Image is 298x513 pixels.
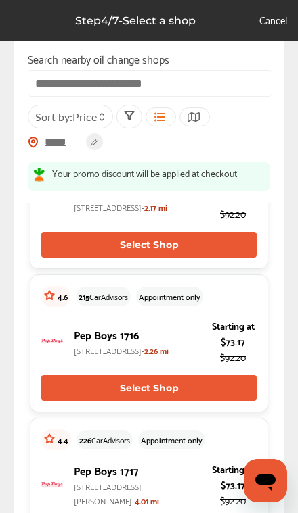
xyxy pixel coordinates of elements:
img: logo-pepboys.png [41,331,63,352]
span: Sort by : [35,109,97,124]
p: Appointment only [139,289,200,303]
p: $92.20 [209,349,257,364]
button: Select Shop [41,375,257,401]
img: logo-pepboys.png [41,474,63,495]
span: [STREET_ADDRESS][PERSON_NAME]- [74,479,142,508]
p: 4.6 [58,289,68,303]
span: 226 [79,433,91,447]
button: Select Shop [41,232,257,258]
p: Step 4 / 7 - Select a shop [75,14,196,27]
a: Cancel [259,14,287,27]
span: CarAdvisors [91,433,130,447]
p: Pep Boys 1716 [74,325,198,343]
span: [STREET_ADDRESS]- [74,343,144,358]
iframe: Button to launch messaging window [244,459,287,502]
p: Starting at $73.17 [209,318,257,349]
span: CarAdvisors [89,289,128,303]
p: Search nearby oil change shops [28,49,270,68]
span: 4.01 mi [135,493,159,508]
span: [STREET_ADDRESS]- [74,200,144,214]
img: location_vector_orange.38f05af8.svg [28,137,39,148]
p: Pep Boys 1717 [74,461,198,479]
span: 2.17 mi [144,200,167,214]
span: Price [72,109,97,124]
p: $92.20 [209,492,257,508]
p: Your promo discount will be applied at checkout [52,168,237,178]
p: $92.20 [209,205,257,221]
p: 4.4 [58,433,68,447]
p: Appointment only [141,433,203,447]
span: 215 [79,289,89,303]
p: Starting at $73.17 [209,461,257,492]
span: 2.26 mi [144,343,169,358]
